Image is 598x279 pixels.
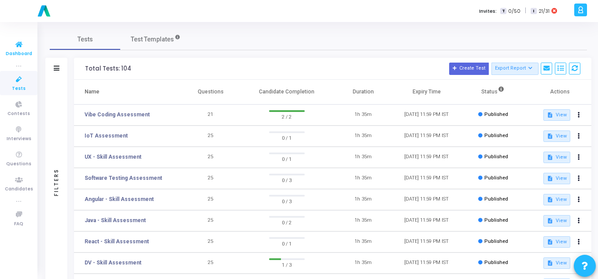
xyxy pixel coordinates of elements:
[395,126,458,147] td: [DATE] 11:59 PM IST
[479,7,497,15] label: Invites:
[547,260,553,266] mat-icon: description
[547,175,553,182] mat-icon: description
[269,112,305,121] span: 2 / 2
[458,80,528,104] th: Status
[179,80,242,104] th: Questions
[85,238,149,246] a: React - Skill Assessment
[131,35,174,44] span: Test Templates
[543,257,570,269] button: View
[484,112,508,117] span: Published
[332,126,395,147] td: 1h 35m
[85,195,154,203] a: Angular - Skill Assessment
[484,196,508,202] span: Published
[500,8,506,15] span: T
[484,133,508,138] span: Published
[85,132,128,140] a: IoT Assessment
[85,153,141,161] a: UX - Skill Assessment
[85,111,150,119] a: Vibe Coding Assessment
[332,253,395,274] td: 1h 35m
[539,7,550,15] span: 21/31
[543,215,570,227] button: View
[543,130,570,142] button: View
[179,210,242,231] td: 25
[395,189,458,210] td: [DATE] 11:59 PM IST
[85,259,141,267] a: DV - Skill Assessment
[179,189,242,210] td: 25
[395,210,458,231] td: [DATE] 11:59 PM IST
[484,217,508,223] span: Published
[14,220,23,228] span: FAQ
[85,174,162,182] a: Software Testing Assessment
[85,65,131,72] div: Total Tests: 104
[7,135,31,143] span: Interviews
[332,80,395,104] th: Duration
[242,80,332,104] th: Candidate Completion
[395,147,458,168] td: [DATE] 11:59 PM IST
[179,126,242,147] td: 25
[531,8,536,15] span: I
[395,104,458,126] td: [DATE] 11:59 PM IST
[332,147,395,168] td: 1h 35m
[179,168,242,189] td: 25
[484,260,508,265] span: Published
[179,253,242,274] td: 25
[528,80,591,104] th: Actions
[269,175,305,184] span: 0 / 3
[543,194,570,205] button: View
[179,231,242,253] td: 25
[332,104,395,126] td: 1h 35m
[269,154,305,163] span: 0 / 1
[491,63,539,75] button: Export Report
[484,175,508,181] span: Published
[6,50,32,58] span: Dashboard
[484,154,508,160] span: Published
[78,35,93,44] span: Tests
[543,173,570,184] button: View
[332,189,395,210] td: 1h 35m
[85,216,146,224] a: Java - Skill Assessment
[269,133,305,142] span: 0 / 1
[52,134,60,231] div: Filters
[269,197,305,205] span: 0 / 3
[35,2,53,20] img: logo
[547,239,553,245] mat-icon: description
[74,80,179,104] th: Name
[179,147,242,168] td: 25
[7,110,30,118] span: Contests
[484,238,508,244] span: Published
[269,260,305,269] span: 1 / 3
[543,109,570,121] button: View
[508,7,520,15] span: 0/50
[395,80,458,104] th: Expiry Time
[395,168,458,189] td: [DATE] 11:59 PM IST
[547,154,553,160] mat-icon: description
[269,239,305,248] span: 0 / 1
[12,85,26,93] span: Tests
[332,210,395,231] td: 1h 35m
[547,133,553,139] mat-icon: description
[332,231,395,253] td: 1h 35m
[5,186,33,193] span: Candidates
[525,6,526,15] span: |
[395,253,458,274] td: [DATE] 11:59 PM IST
[6,160,31,168] span: Questions
[395,231,458,253] td: [DATE] 11:59 PM IST
[269,218,305,227] span: 0 / 2
[543,236,570,248] button: View
[547,112,553,118] mat-icon: description
[543,152,570,163] button: View
[547,218,553,224] mat-icon: description
[449,63,489,75] button: Create Test
[547,197,553,203] mat-icon: description
[332,168,395,189] td: 1h 35m
[179,104,242,126] td: 21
